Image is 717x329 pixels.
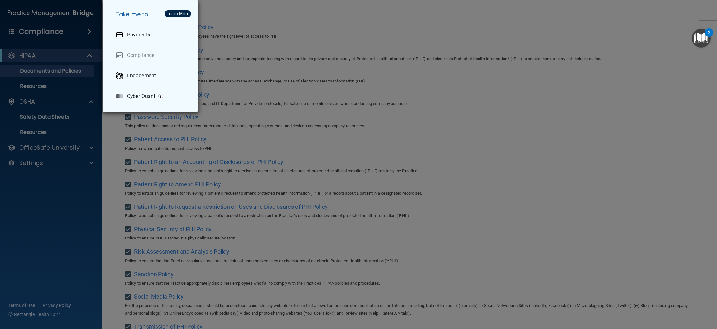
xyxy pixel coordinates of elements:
a: Payments [110,26,193,44]
button: Open Resource Center, 2 new notifications [692,29,711,48]
h5: Take me to: [110,5,193,23]
a: Engagement [110,67,193,85]
div: 2 [708,33,710,41]
p: Cyber Quant [127,93,155,99]
button: Learn More [165,10,191,17]
p: Payments [127,32,150,38]
a: Cyber Quant [110,87,193,105]
p: Engagement [127,73,156,79]
div: Learn More [166,12,189,16]
a: Compliance [110,46,193,64]
iframe: Drift Widget Chat Controller [685,285,709,309]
